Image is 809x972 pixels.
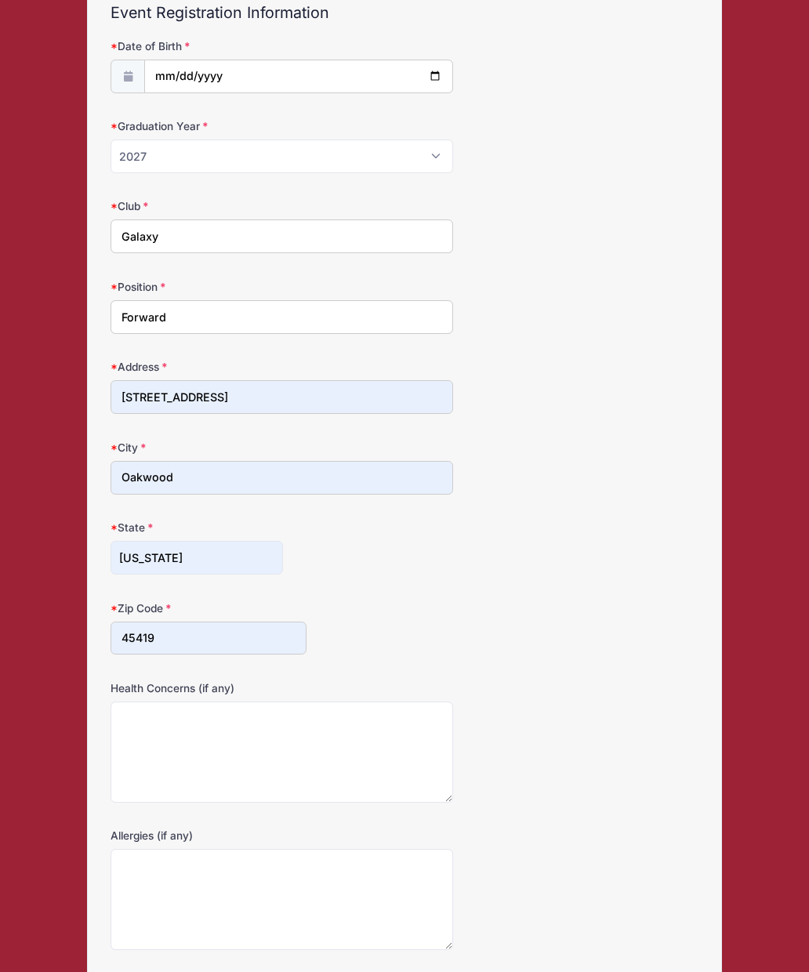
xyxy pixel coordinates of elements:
[144,60,453,93] input: mm/dd/yyyy
[111,440,307,455] label: City
[111,359,307,375] label: Address
[111,622,307,655] input: xxxxx
[111,4,698,23] h2: Event Registration Information
[111,828,307,843] label: Allergies (if any)
[111,279,307,295] label: Position
[111,680,307,696] label: Health Concerns (if any)
[111,198,307,214] label: Club
[111,520,307,535] label: State
[111,118,307,134] label: Graduation Year
[111,38,307,54] label: Date of Birth
[111,600,307,616] label: Zip Code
